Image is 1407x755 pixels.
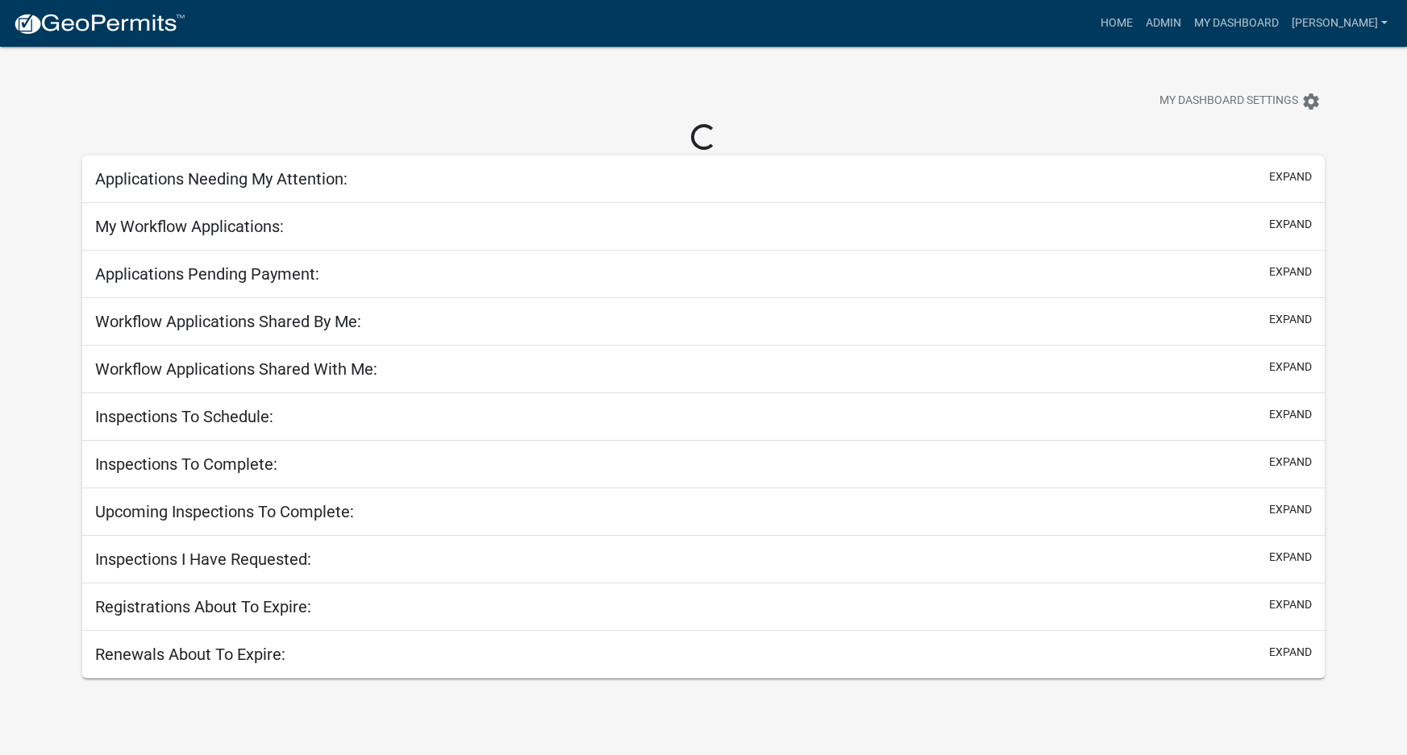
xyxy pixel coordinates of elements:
a: My Dashboard [1188,8,1285,39]
button: expand [1269,501,1312,518]
button: expand [1269,263,1312,280]
h5: Registrations About To Expire: [95,597,311,616]
button: expand [1269,359,1312,375]
a: Home [1094,8,1139,39]
h5: My Workflow Applications: [95,217,284,236]
button: expand [1269,168,1312,185]
i: settings [1301,92,1321,111]
a: [PERSON_NAME] [1285,8,1394,39]
span: My Dashboard Settings [1159,92,1298,111]
h5: Workflow Applications Shared By Me: [95,312,361,331]
a: Admin [1139,8,1188,39]
button: expand [1269,549,1312,566]
h5: Upcoming Inspections To Complete: [95,502,354,521]
h5: Inspections To Complete: [95,454,277,474]
button: expand [1269,454,1312,471]
h5: Workflow Applications Shared With Me: [95,359,377,379]
button: expand [1269,216,1312,233]
button: My Dashboard Settingssettings [1147,85,1334,117]
h5: Inspections I Have Requested: [95,550,311,569]
h5: Inspections To Schedule: [95,407,273,426]
button: expand [1269,596,1312,613]
button: expand [1269,406,1312,423]
button: expand [1269,644,1312,661]
h5: Renewals About To Expire: [95,645,285,664]
h5: Applications Pending Payment: [95,264,319,284]
button: expand [1269,311,1312,328]
h5: Applications Needing My Attention: [95,169,348,189]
